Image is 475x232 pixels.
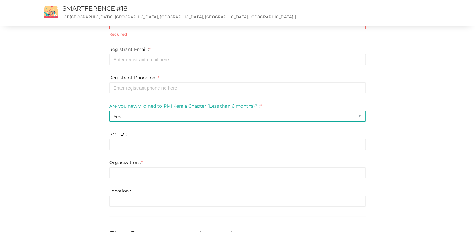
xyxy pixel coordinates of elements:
[109,159,143,166] label: Organization :
[109,46,151,52] label: Registrant Email :
[44,6,58,18] img: event2.png
[109,82,366,93] input: Enter registrant phone no here.
[109,31,366,37] small: Required.
[62,5,127,12] a: SMARTFERENCE #18
[109,103,261,109] label: Are you newly joined to PMI Kerala Chapter (Less than 6 months)? :
[109,188,131,194] label: Location :
[109,131,127,137] label: PMI ID :
[62,14,300,19] p: ICT [GEOGRAPHIC_DATA], [GEOGRAPHIC_DATA], [GEOGRAPHIC_DATA], [GEOGRAPHIC_DATA], [GEOGRAPHIC_DATA]...
[109,75,159,81] label: Registrant Phone no :
[109,54,366,65] input: Enter registrant email here.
